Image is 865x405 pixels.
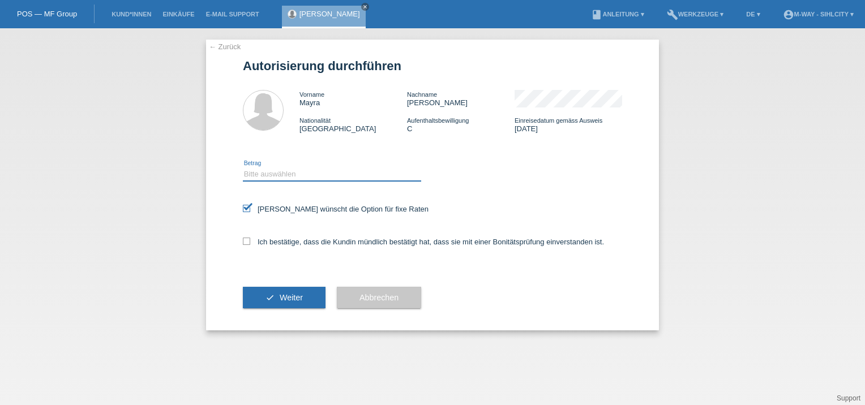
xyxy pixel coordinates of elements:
[407,116,515,133] div: C
[585,11,649,18] a: bookAnleitung ▾
[200,11,265,18] a: E-Mail Support
[243,238,604,246] label: Ich bestätige, dass die Kundin mündlich bestätigt hat, dass sie mit einer Bonitätsprüfung einvers...
[661,11,730,18] a: buildWerkzeuge ▾
[243,59,622,73] h1: Autorisierung durchführen
[299,117,331,124] span: Nationalität
[783,9,794,20] i: account_circle
[299,116,407,133] div: [GEOGRAPHIC_DATA]
[359,293,399,302] span: Abbrechen
[407,91,437,98] span: Nachname
[777,11,859,18] a: account_circlem-way - Sihlcity ▾
[280,293,303,302] span: Weiter
[591,9,602,20] i: book
[17,10,77,18] a: POS — MF Group
[299,10,360,18] a: [PERSON_NAME]
[209,42,241,51] a: ← Zurück
[157,11,200,18] a: Einkäufe
[837,394,860,402] a: Support
[740,11,765,18] a: DE ▾
[299,91,324,98] span: Vorname
[106,11,157,18] a: Kund*innen
[667,9,678,20] i: build
[515,117,602,124] span: Einreisedatum gemäss Ausweis
[266,293,275,302] i: check
[515,116,622,133] div: [DATE]
[361,3,369,11] a: close
[407,90,515,107] div: [PERSON_NAME]
[362,4,368,10] i: close
[337,287,421,308] button: Abbrechen
[243,205,429,213] label: [PERSON_NAME] wünscht die Option für fixe Raten
[243,287,326,308] button: check Weiter
[299,90,407,107] div: Mayra
[407,117,469,124] span: Aufenthaltsbewilligung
